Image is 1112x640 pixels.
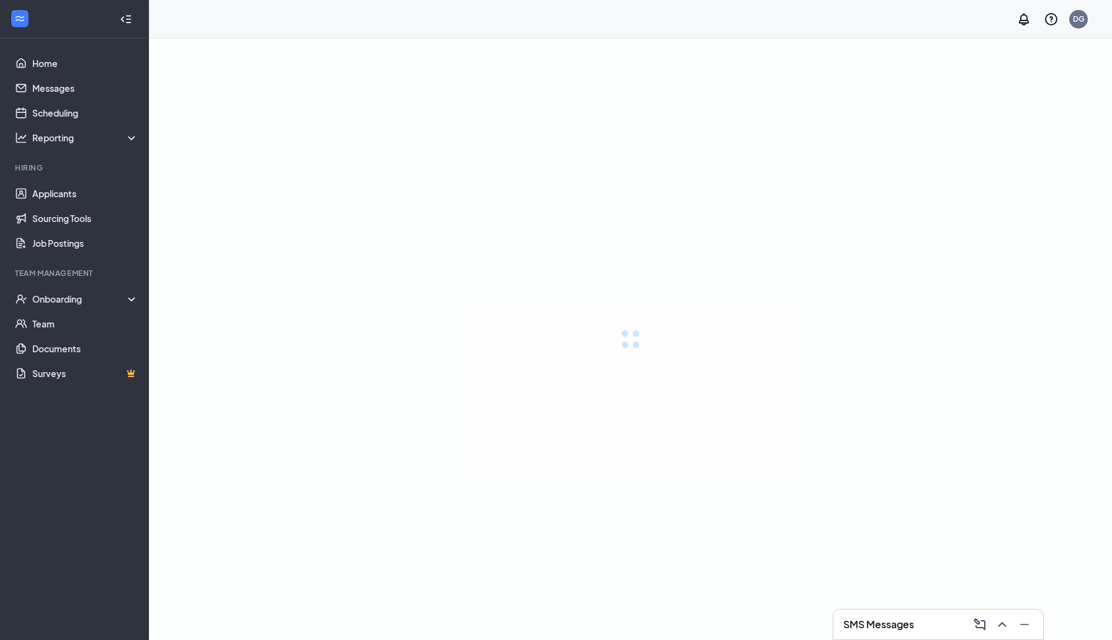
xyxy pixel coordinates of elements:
[15,162,136,173] div: Hiring
[1016,12,1031,27] svg: Notifications
[1044,12,1059,27] svg: QuestionInfo
[32,131,139,144] div: Reporting
[1013,615,1033,634] button: Minimize
[1017,617,1032,632] svg: Minimize
[32,231,138,256] a: Job Postings
[32,51,138,76] a: Home
[32,100,138,125] a: Scheduling
[995,617,1010,632] svg: ChevronUp
[14,12,26,25] svg: WorkstreamLogo
[15,268,136,278] div: Team Management
[120,13,132,25] svg: Collapse
[32,336,138,361] a: Documents
[843,618,914,631] h3: SMS Messages
[1073,14,1085,24] div: DG
[32,206,138,231] a: Sourcing Tools
[32,361,138,386] a: SurveysCrown
[32,181,138,206] a: Applicants
[972,617,987,632] svg: ComposeMessage
[15,293,27,305] svg: UserCheck
[991,615,1011,634] button: ChevronUp
[15,131,27,144] svg: Analysis
[32,311,138,336] a: Team
[32,293,139,305] div: Onboarding
[969,615,989,634] button: ComposeMessage
[32,76,138,100] a: Messages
